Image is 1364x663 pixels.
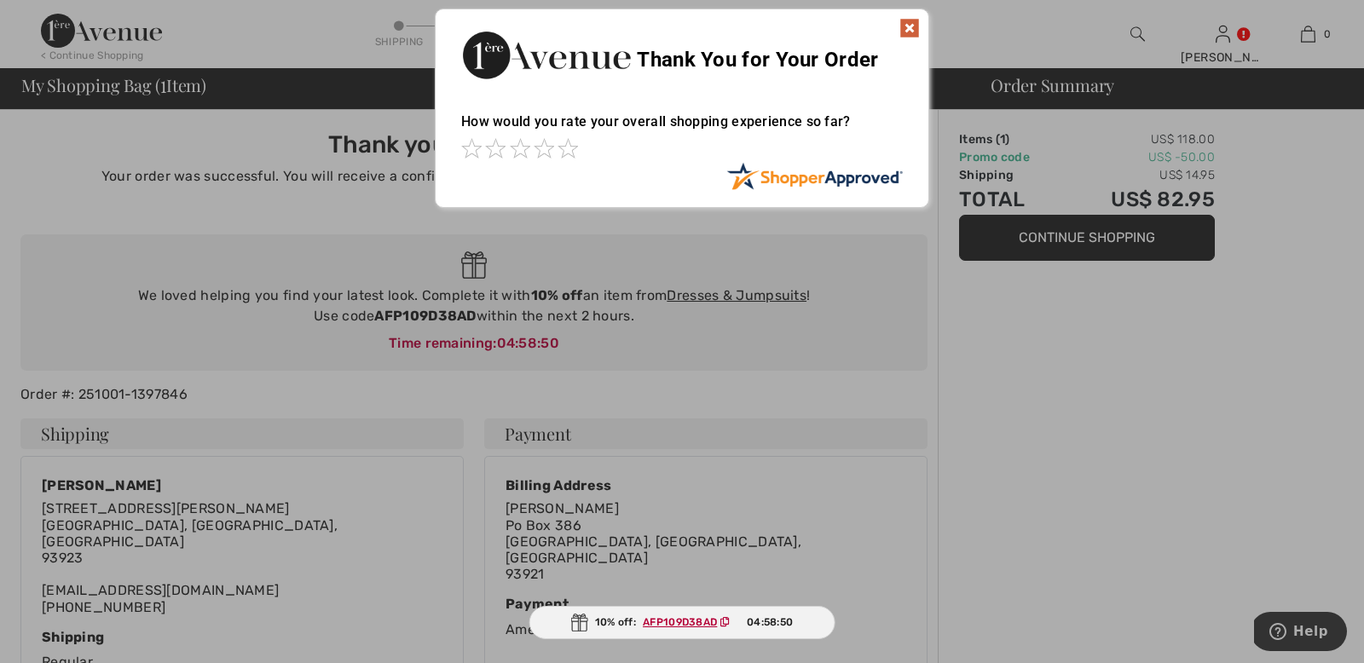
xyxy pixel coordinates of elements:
[529,606,835,639] div: 10% off:
[747,614,793,630] span: 04:58:50
[461,96,903,162] div: How would you rate your overall shopping experience so far?
[39,12,74,27] span: Help
[899,18,920,38] img: x
[461,26,632,84] img: Thank You for Your Order
[643,616,717,628] ins: AFP109D38AD
[637,48,878,72] span: Thank You for Your Order
[571,614,588,631] img: Gift.svg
